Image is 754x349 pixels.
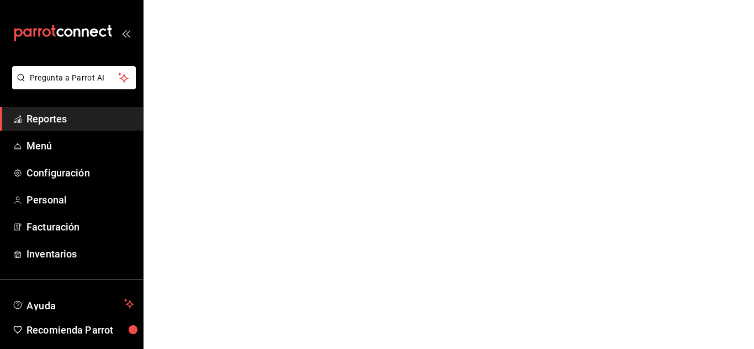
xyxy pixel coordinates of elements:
[26,323,134,337] span: Recomienda Parrot
[26,192,134,207] span: Personal
[26,138,134,153] span: Menú
[26,297,120,310] span: Ayuda
[121,29,130,37] button: open_drawer_menu
[26,246,134,261] span: Inventarios
[12,66,136,89] button: Pregunta a Parrot AI
[8,80,136,92] a: Pregunta a Parrot AI
[30,72,119,84] span: Pregunta a Parrot AI
[26,219,134,234] span: Facturación
[26,111,134,126] span: Reportes
[26,165,134,180] span: Configuración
